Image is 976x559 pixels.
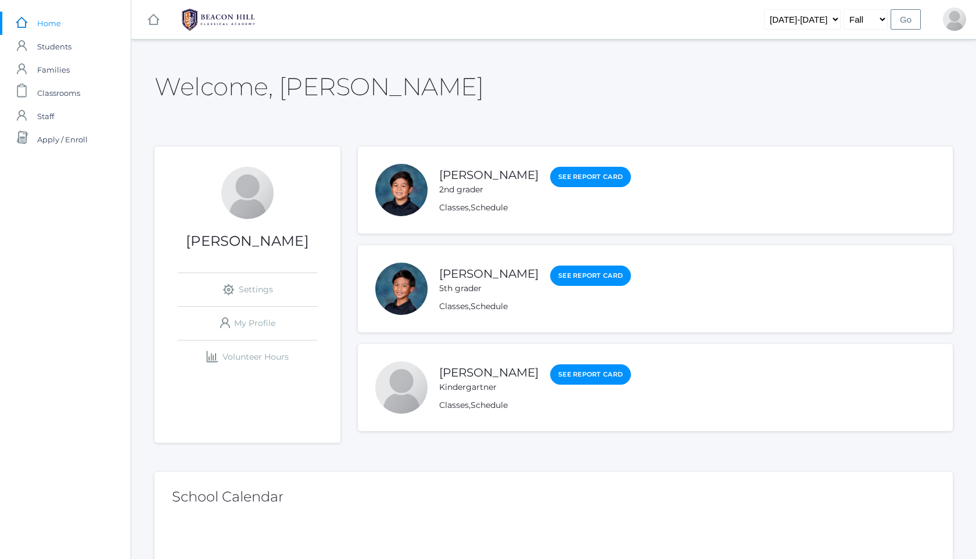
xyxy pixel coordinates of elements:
[178,273,317,306] a: Settings
[439,202,469,213] a: Classes
[155,234,340,249] h1: [PERSON_NAME]
[439,399,631,411] div: ,
[175,5,262,34] img: BHCALogos-05-308ed15e86a5a0abce9b8dd61676a3503ac9727e845dece92d48e8588c001991.png
[439,301,469,311] a: Classes
[550,266,631,286] a: See Report Card
[439,381,539,393] div: Kindergartner
[37,81,80,105] span: Classrooms
[37,58,70,81] span: Families
[37,12,61,35] span: Home
[471,301,508,311] a: Schedule
[439,202,631,214] div: ,
[221,167,274,219] div: Lew Soratorio
[375,263,428,315] div: Matteo Soratorio
[891,9,921,30] input: Go
[439,300,631,313] div: ,
[439,365,539,379] a: [PERSON_NAME]
[375,164,428,216] div: Nico Soratorio
[37,35,71,58] span: Students
[439,168,539,182] a: [PERSON_NAME]
[550,167,631,187] a: See Report Card
[439,267,539,281] a: [PERSON_NAME]
[439,400,469,410] a: Classes
[439,282,539,295] div: 5th grader
[178,307,317,340] a: My Profile
[943,8,966,31] div: Lew Soratorio
[471,400,508,410] a: Schedule
[550,364,631,385] a: See Report Card
[172,489,935,504] h2: School Calendar
[471,202,508,213] a: Schedule
[439,184,539,196] div: 2nd grader
[37,128,88,151] span: Apply / Enroll
[37,105,54,128] span: Staff
[178,341,317,374] a: Volunteer Hours
[375,361,428,414] div: Kailo Soratorio
[155,73,483,100] h2: Welcome, [PERSON_NAME]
